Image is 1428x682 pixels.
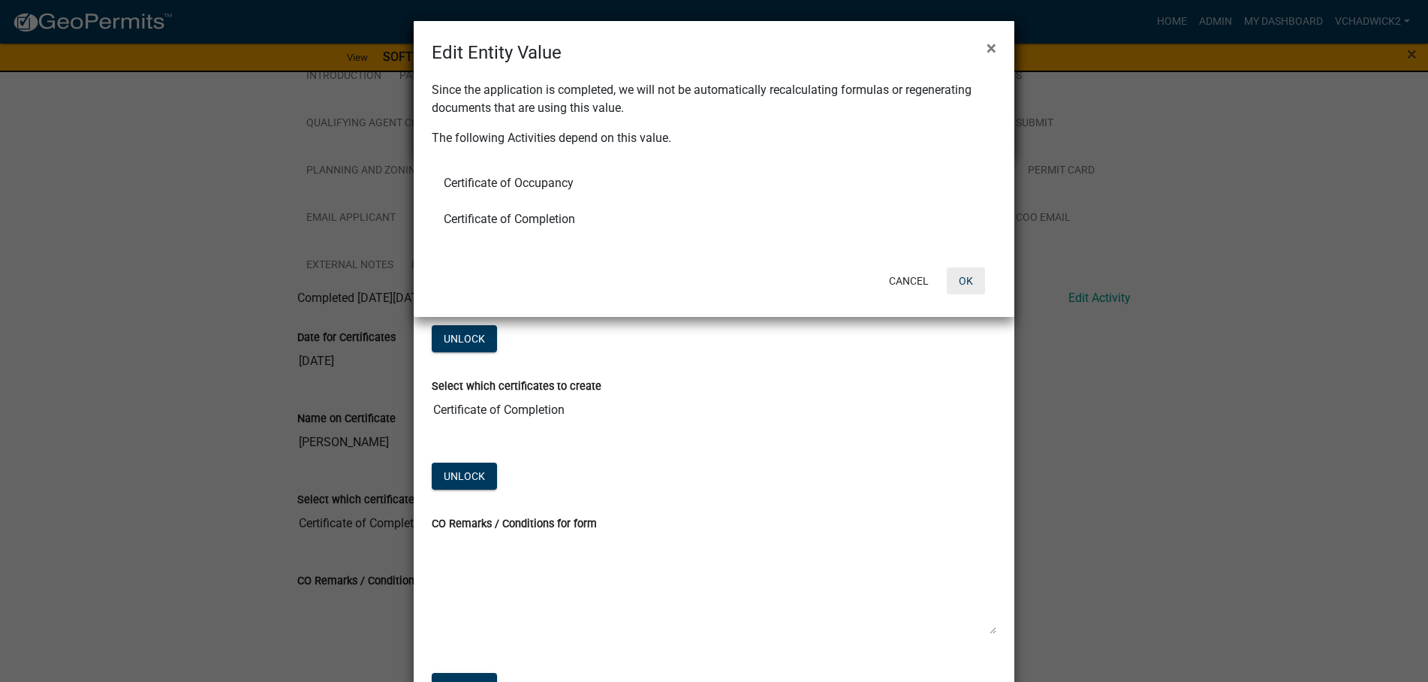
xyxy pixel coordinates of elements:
li: Certificate of Completion [432,201,996,237]
p: The following Activities depend on this value. [432,129,996,147]
h4: Edit Entity Value [432,39,562,66]
p: Since the application is completed, we will not be automatically recalculating formulas or regene... [432,81,996,117]
button: Close [975,27,1008,69]
button: OK [947,267,985,294]
span: × [987,38,996,59]
button: Cancel [877,267,941,294]
li: Certificate of Occupancy [432,165,996,201]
